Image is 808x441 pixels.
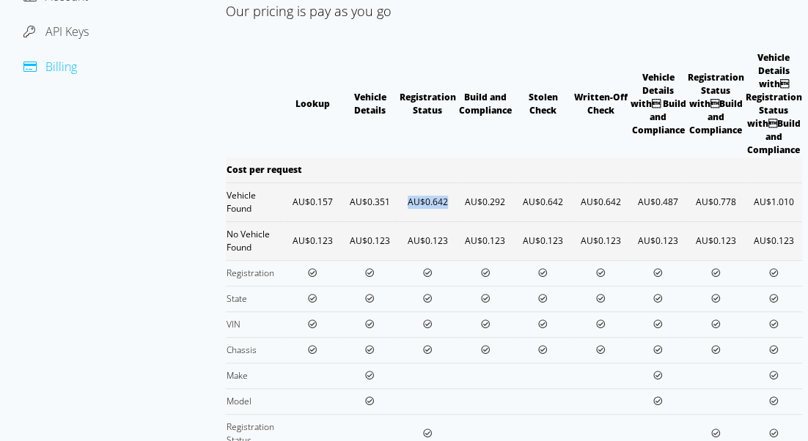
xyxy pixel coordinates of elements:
[629,51,687,157] th: Vehicle Details with Build and Compliance
[744,221,802,260] td: AU$0.123
[284,221,342,260] td: AU$0.123
[226,388,284,414] td: Model
[687,182,745,221] td: AU$0.778
[23,23,89,40] a: API Keys
[226,260,284,286] td: Registration
[687,51,745,157] th: Registration Status withBuild and Compliance
[456,51,514,157] th: Build and Compliance
[572,182,630,221] td: AU$0.642
[456,182,514,221] td: AU$0.292
[226,363,284,388] td: Make
[45,23,89,40] span: API Keys
[456,221,514,260] td: AU$0.123
[341,51,399,157] th: Vehicle Details
[341,182,399,221] td: AU$0.351
[399,221,457,260] td: AU$0.123
[226,337,284,363] td: Chassis
[45,59,77,75] span: Billing
[226,286,284,311] td: State
[572,221,630,260] td: AU$0.123
[23,59,77,75] a: Billing
[572,51,630,157] th: Written-Off Check
[744,182,802,221] td: AU$1.010
[226,221,284,260] td: No Vehicle Found
[226,182,284,221] td: Vehicle Found
[226,157,456,183] td: Cost per request
[629,182,687,221] td: AU$0.487
[514,182,572,221] td: AU$0.642
[514,51,572,157] th: Stolen Check
[284,182,342,221] td: AU$0.157
[341,221,399,260] td: AU$0.123
[399,182,457,221] td: AU$0.642
[226,311,284,337] td: VIN
[514,221,572,260] td: AU$0.123
[629,221,687,260] td: AU$0.123
[399,51,457,157] th: Registration Status
[687,221,745,260] td: AU$0.123
[284,51,342,157] th: Lookup
[744,51,802,157] th: Vehicle Details with Registration Status withBuild and Compliance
